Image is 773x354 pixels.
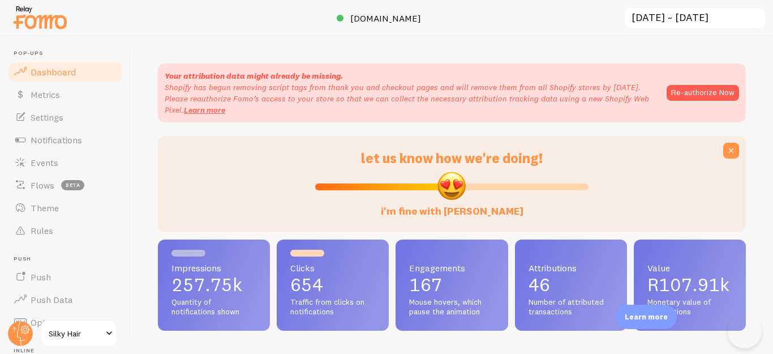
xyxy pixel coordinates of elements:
span: Clicks [290,263,375,272]
span: Monetary value of transactions [647,297,732,317]
span: Events [31,157,58,168]
span: Quantity of notifications shown [171,297,256,317]
a: Opt-In [7,311,123,334]
span: Traffic from clicks on notifications [290,297,375,317]
p: Shopify has begun removing script tags from thank you and checkout pages and will remove them fro... [165,82,655,116]
a: Notifications [7,129,123,151]
a: Silky Hair [41,320,117,347]
a: Dashboard [7,61,123,83]
iframe: Help Scout Beacon - Open [728,314,762,348]
span: Push [31,271,51,283]
span: Opt-In [31,317,57,328]
span: Dashboard [31,66,76,78]
img: emoji.png [436,170,467,201]
span: Settings [31,112,63,123]
span: Metrics [31,89,60,100]
span: beta [61,180,84,190]
span: Push [14,255,123,263]
button: Re-authorize Now [667,85,739,101]
a: Settings [7,106,123,129]
p: 654 [290,276,375,294]
img: fomo-relay-logo-orange.svg [12,3,68,32]
a: Flows beta [7,174,123,197]
p: 257.75k [171,276,256,294]
div: Learn more [616,305,677,329]
p: 167 [409,276,494,294]
a: Metrics [7,83,123,106]
span: Flows [31,180,54,191]
span: Engagements [409,263,494,272]
a: Theme [7,197,123,219]
span: Notifications [31,134,82,146]
span: Impressions [171,263,256,272]
span: Number of attributed transactions [529,297,613,317]
p: 46 [529,276,613,294]
a: Events [7,151,123,174]
label: i'm fine with [PERSON_NAME] [381,194,523,218]
span: Silky Hair [49,327,102,340]
p: Learn more [625,312,668,322]
span: R107.91k [647,274,729,296]
strong: Your attribution data might already be missing. [165,71,343,81]
span: let us know how we're doing! [361,150,543,167]
span: Value [647,263,732,272]
a: Rules [7,219,123,242]
span: Attributions [529,263,613,272]
span: Push Data [31,294,73,305]
a: Push [7,266,123,288]
span: Mouse hovers, which pause the animation [409,297,494,317]
span: Rules [31,225,53,236]
a: Push Data [7,288,123,311]
a: Learn more [184,105,225,115]
span: Pop-ups [14,50,123,57]
span: Theme [31,202,59,214]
